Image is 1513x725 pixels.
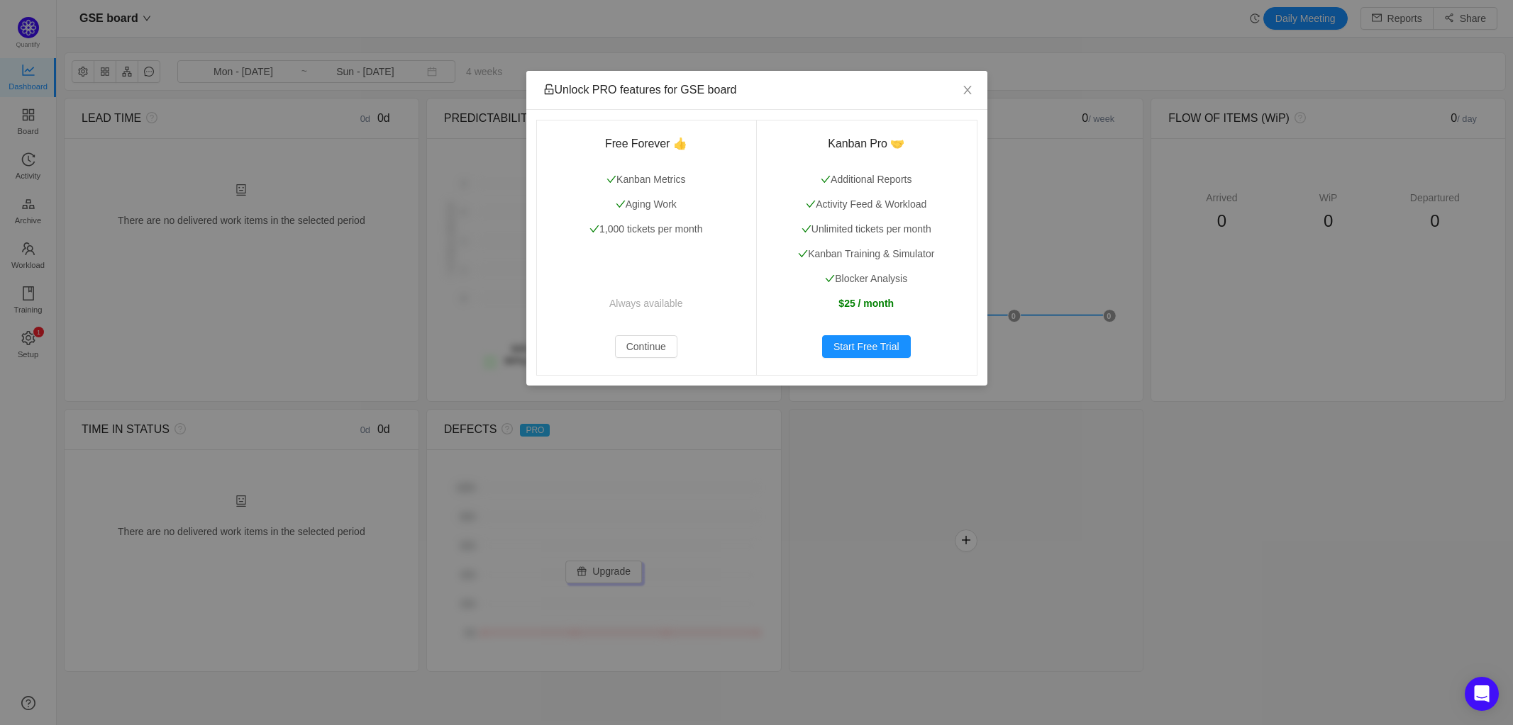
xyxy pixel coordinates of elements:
[1465,677,1499,711] div: Open Intercom Messenger
[822,335,911,358] button: Start Free Trial
[838,298,894,309] strong: $25 / month
[773,172,960,187] p: Additional Reports
[773,197,960,212] p: Activity Feed & Workload
[543,84,737,96] span: Unlock PRO features for GSE board
[802,224,811,234] i: icon: check
[806,199,816,209] i: icon: check
[773,247,960,262] p: Kanban Training & Simulator
[825,274,835,283] i: icon: check
[616,199,626,209] i: icon: check
[773,137,960,151] h3: Kanban Pro 🤝
[773,222,960,237] p: Unlimited tickets per month
[773,271,960,286] p: Blocker Analysis
[962,84,973,96] i: icon: close
[948,71,987,111] button: Close
[798,249,808,259] i: icon: check
[615,335,677,358] button: Continue
[589,224,599,234] i: icon: check
[606,174,616,184] i: icon: check
[589,223,703,235] span: 1,000 tickets per month
[553,296,740,311] p: Always available
[553,137,740,151] h3: Free Forever 👍
[553,197,740,212] p: Aging Work
[821,174,831,184] i: icon: check
[543,84,555,95] i: icon: unlock
[553,172,740,187] p: Kanban Metrics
